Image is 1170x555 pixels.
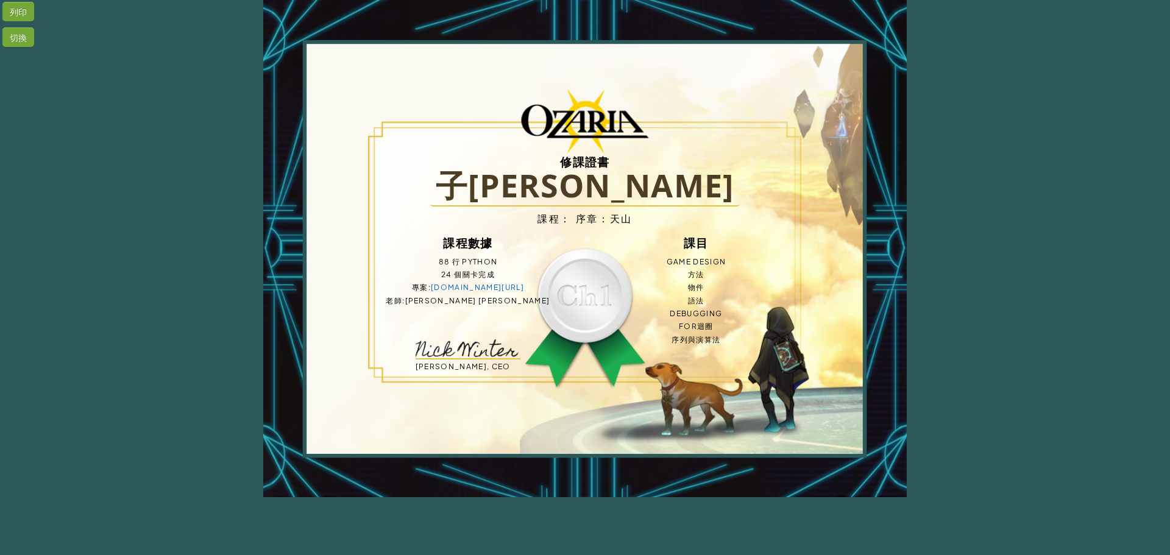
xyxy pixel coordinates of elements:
[608,320,784,333] li: For迴圈
[405,296,550,305] span: [PERSON_NAME] [PERSON_NAME]
[608,268,784,281] li: 方法
[608,281,784,294] li: 物件
[439,257,450,266] span: 88
[454,270,495,279] span: 個關卡完成
[2,2,34,21] div: 列印
[430,166,740,207] h1: 子[PERSON_NAME]
[608,231,784,255] h3: 課目
[462,257,497,266] span: Python
[428,283,431,292] span: :
[386,296,402,305] span: 老師
[416,362,511,371] span: [PERSON_NAME], CEO
[431,283,524,292] a: [DOMAIN_NAME][URL]
[380,158,790,166] h3: 修課證書
[441,270,452,279] span: 24
[608,333,784,346] li: 序列與演算法
[608,255,784,268] li: Game Design
[452,257,460,266] span: 行
[380,231,556,255] h3: 課程數據
[412,283,428,292] span: 專案
[576,212,633,225] span: 序章：天山
[416,339,519,357] img: signature-nick.png
[402,296,405,305] span: :
[608,294,784,307] li: 語法
[2,27,34,47] div: 切換
[537,212,572,225] span: 課程：
[608,307,784,320] li: Debugging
